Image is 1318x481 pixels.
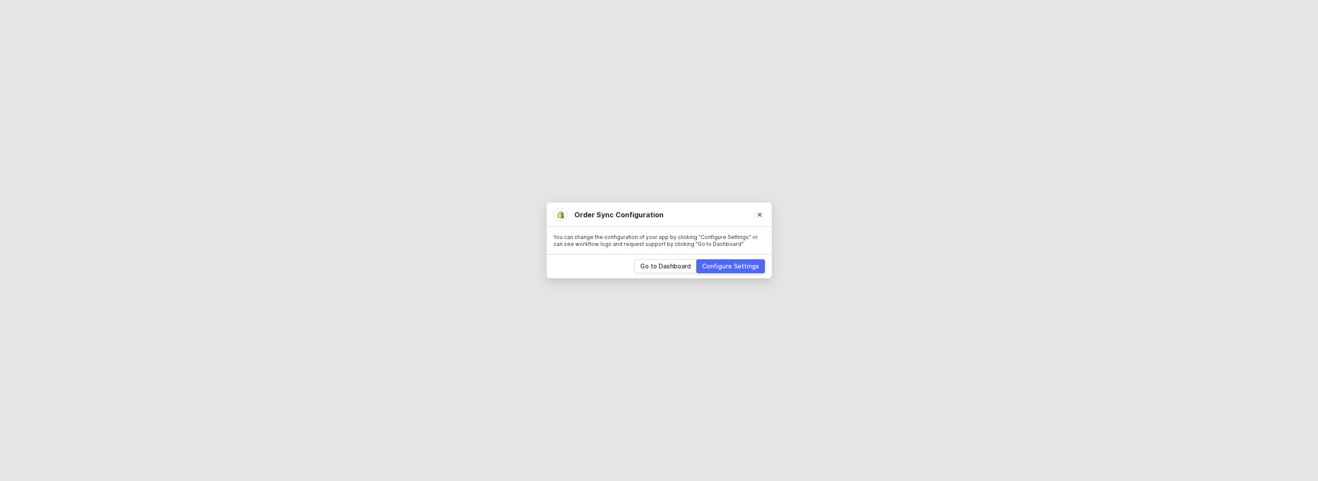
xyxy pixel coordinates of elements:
[696,259,765,273] button: Configure Settings
[635,259,696,273] button: Go to Dashboard
[554,208,765,222] div: Order Sync Configuration
[748,203,772,227] button: Close
[557,211,564,219] img: integration-icon
[640,262,691,271] div: Go to Dashboard
[702,262,759,271] div: Configure Settings
[554,234,765,247] p: You can change the configuration of your app by clicking "Configure Settings" or can see workflow...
